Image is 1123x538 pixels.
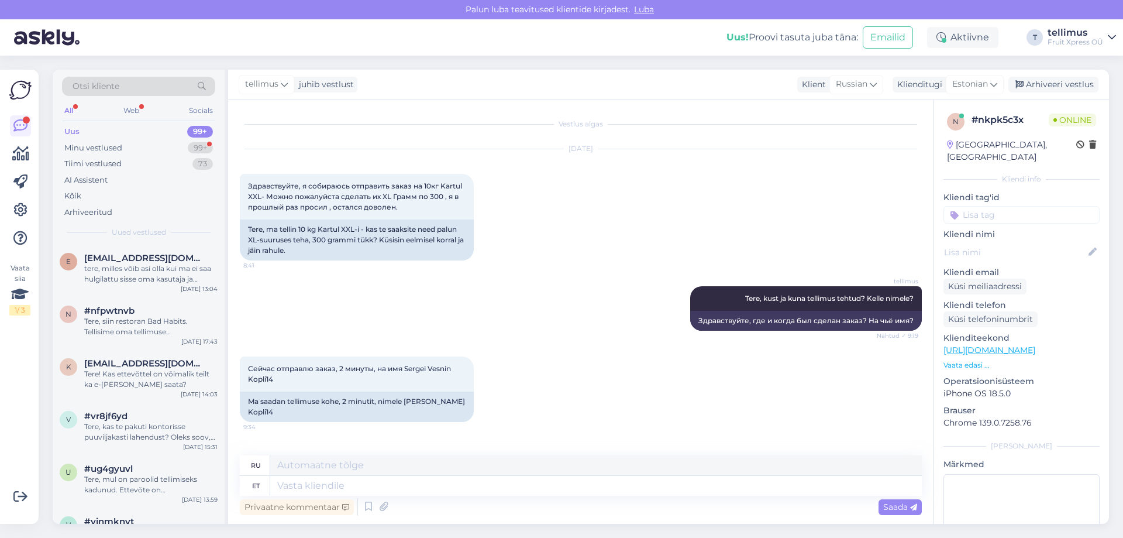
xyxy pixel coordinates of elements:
span: Saada [883,502,917,512]
div: Ma saadan tellimuse kohe, 2 minutit, nimele [PERSON_NAME] Kopli14 [240,392,474,422]
span: e [66,257,71,266]
div: 1 / 3 [9,305,30,316]
div: Aktiivne [927,27,998,48]
span: Tere, kust ja kuna tellimus tehtud? Kelle nimele? [745,294,914,303]
p: iPhone OS 18.5.0 [943,388,1100,400]
div: Tere, kas te pakuti kontorisse puuviljakasti lahendust? Oleks soov, et puuviljad tuleksid iganäda... [84,422,218,443]
div: [GEOGRAPHIC_DATA], [GEOGRAPHIC_DATA] [947,139,1076,163]
div: [DATE] [240,143,922,154]
span: #vr8jf6yd [84,411,128,422]
div: Kõik [64,190,81,202]
div: Fruit Xpress OÜ [1048,37,1103,47]
span: n [66,310,71,318]
div: AI Assistent [64,174,108,186]
span: n [953,117,959,126]
div: Tere! Kas ettevõttel on võimalik teilt ka e-[PERSON_NAME] saata? [84,369,218,390]
input: Lisa tag [943,206,1100,224]
div: juhib vestlust [294,78,354,91]
p: Kliendi nimi [943,228,1100,241]
div: Proovi tasuta juba täna: [726,30,858,44]
div: [DATE] 14:03 [181,390,218,399]
span: #vinmknyt [84,516,134,527]
div: Küsi meiliaadressi [943,279,1026,294]
span: Estonian [952,78,988,91]
div: Minu vestlused [64,142,122,154]
div: Küsi telefoninumbrit [943,311,1038,327]
p: Operatsioonisüsteem [943,375,1100,388]
b: Uus! [726,32,749,43]
span: Otsi kliente [73,80,119,92]
div: [DATE] 13:59 [182,495,218,504]
p: Kliendi tag'id [943,191,1100,204]
div: [DATE] 17:43 [181,337,218,346]
div: Kliendi info [943,174,1100,184]
div: Klient [797,78,826,91]
span: tellimus [245,78,278,91]
span: Uued vestlused [112,227,166,238]
div: tere, milles võib asi olla kui ma ei saa hulgilattu sisse oma kasutaja ja parooliga? [84,263,218,285]
a: [URL][DOMAIN_NAME] [943,345,1035,355]
span: Сейчас отправлю заказ, 2 минуты, на имя Sergei Vesnin Kopli14 [248,364,453,383]
p: Chrome 139.0.7258.76 [943,417,1100,429]
div: Tere, siin restoran Bad Habits. Tellisime oma tellimuse [PERSON_NAME] 10-ks. [PERSON_NAME] 12 hel... [84,316,218,337]
div: Vaata siia [9,263,30,316]
span: Здравствуйте, я собираюсь отправить заказ на 10кг Kartul XXL- Можно пожалуйста сделать их XL Грам... [248,181,464,211]
div: # nkpk5c3x [972,113,1049,127]
div: et [252,476,260,496]
div: Privaatne kommentaar [240,499,354,515]
div: tellimus [1048,28,1103,37]
img: Askly Logo [9,79,32,101]
div: Vestlus algas [240,119,922,129]
div: All [62,103,75,118]
div: Socials [187,103,215,118]
p: Vaata edasi ... [943,360,1100,371]
div: Web [121,103,142,118]
button: Emailid [863,26,913,49]
span: v [66,520,71,529]
span: kadiprants8@gmail.com [84,358,206,369]
span: 9:34 [243,423,287,431]
div: Tiimi vestlused [64,158,122,170]
div: 99+ [188,142,213,154]
div: 99+ [187,126,213,138]
p: Kliendi email [943,266,1100,279]
input: Lisa nimi [944,246,1086,259]
div: ru [251,455,261,475]
p: Märkmed [943,458,1100,471]
span: v [66,415,71,424]
div: Tere, ma tellin 10 kg Kartul XXL-i - kas te saaksite need palun XL-suuruses teha, 300 grammi tükk... [240,220,474,261]
div: T [1026,29,1043,46]
span: Online [1049,114,1096,126]
span: tellimus [874,277,918,286]
p: Kliendi telefon [943,299,1100,311]
p: Klienditeekond [943,332,1100,344]
div: Tere, mul on paroolid tellimiseks kadunud. Ettevõte on [PERSON_NAME], ise [PERSON_NAME] [PERSON_N... [84,474,218,495]
span: Luba [631,4,657,15]
span: Nähtud ✓ 9:19 [874,331,918,340]
div: Uus [64,126,80,138]
a: tellimusFruit Xpress OÜ [1048,28,1116,47]
span: #ug4gyuvl [84,464,133,474]
div: [DATE] 13:04 [181,285,218,293]
div: Здравствуйте, где и когда был сделан заказ? На чьё имя? [690,311,922,331]
span: #nfpwtnvb [84,306,135,316]
div: [PERSON_NAME] [943,441,1100,451]
span: k [66,362,71,371]
span: elevant@elevant.ee [84,253,206,263]
div: Arhiveeri vestlus [1008,77,1098,92]
div: Arhiveeritud [64,207,112,218]
div: [DATE] 15:31 [183,443,218,451]
div: Klienditugi [893,78,942,91]
span: Russian [836,78,867,91]
span: 8:41 [243,261,287,270]
span: u [66,468,71,477]
p: Brauser [943,405,1100,417]
div: 73 [192,158,213,170]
